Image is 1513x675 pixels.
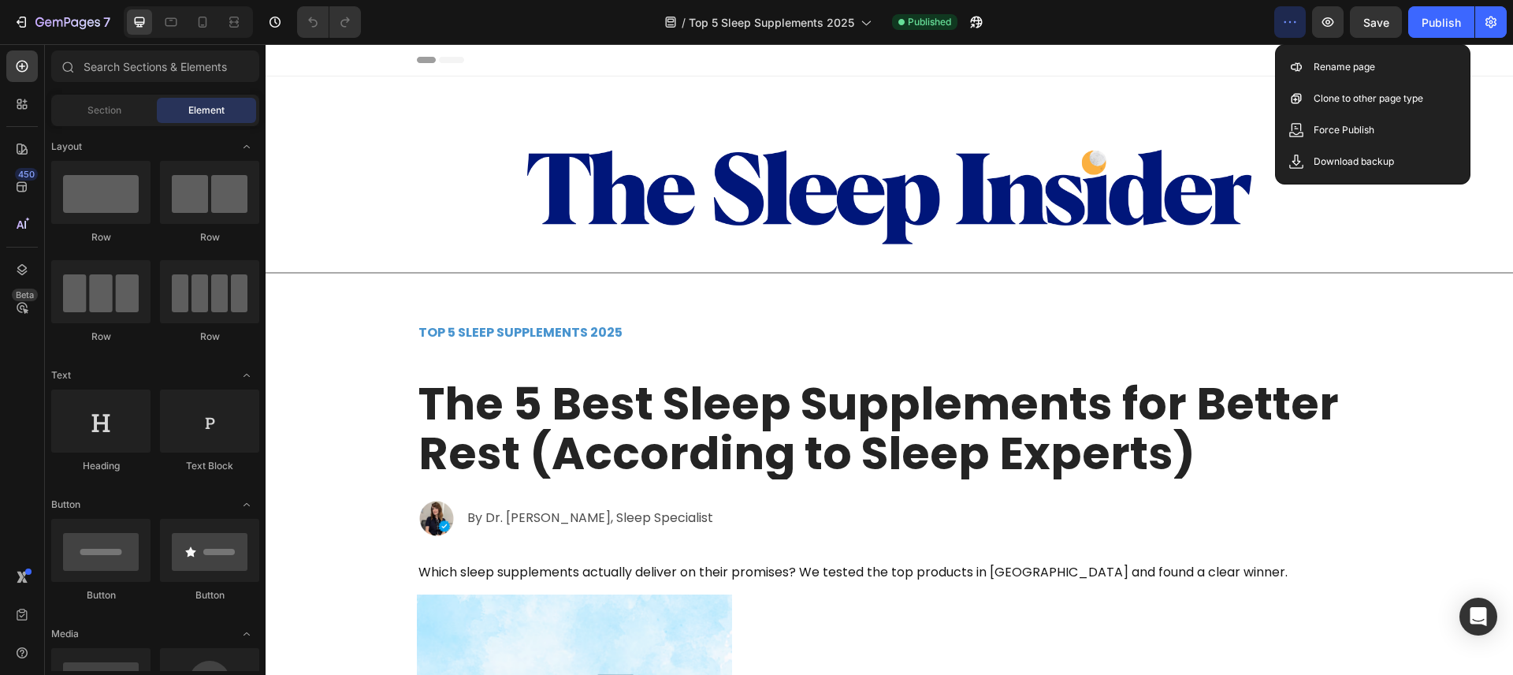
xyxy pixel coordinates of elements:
div: Open Intercom Messenger [1459,598,1497,636]
span: Element [188,103,225,117]
div: Row [51,230,151,244]
span: Toggle open [234,621,259,647]
p: Download backup [1314,154,1394,170]
span: Layout [51,140,82,154]
button: Publish [1408,6,1474,38]
div: Undo/Redo [297,6,361,38]
input: Search Sections & Elements [51,50,259,82]
div: Row [160,230,259,244]
div: Row [160,330,259,344]
p: Force Publish [1314,122,1374,138]
p: Rename page [1314,59,1375,75]
p: 7 [103,13,110,32]
button: Save [1350,6,1402,38]
span: Toggle open [234,363,259,388]
div: Beta [12,289,38,301]
div: 450 [15,168,38,181]
div: Row [51,330,151,344]
span: Toggle open [234,134,259,159]
span: Text [51,368,71,382]
div: Publish [1422,14,1461,31]
span: Toggle open [234,492,259,517]
span: Published [908,15,951,29]
p: Clone to other page type [1314,91,1423,106]
span: Button [51,498,80,512]
span: Top 5 Sleep Supplements 2025 [689,14,854,31]
span: Save [1363,16,1389,29]
span: Media [51,627,79,641]
div: Heading [51,459,151,473]
iframe: Design area [266,44,1513,675]
span: Section [87,103,121,117]
div: Button [160,588,259,602]
span: / [682,14,686,31]
button: 7 [6,6,117,38]
div: Text Block [160,459,259,473]
div: Button [51,588,151,602]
